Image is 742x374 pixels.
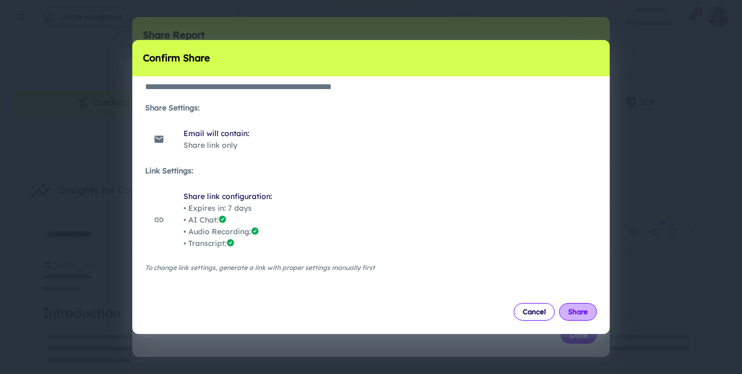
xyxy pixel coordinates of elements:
[132,40,610,76] h2: Confirm Share
[145,102,597,114] h6: Share Settings:
[183,128,588,139] span: Email will contain:
[559,303,597,320] button: Share
[183,202,588,249] span: • Expires in: 7 days • AI Chat: • Audio Recording: • Transcript:
[514,303,555,320] button: Cancel
[145,165,597,177] h6: Link Settings:
[145,263,597,273] span: To change link settings, generate a link with proper settings manually first
[183,190,588,202] span: Share link configuration:
[183,139,588,151] p: Share link only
